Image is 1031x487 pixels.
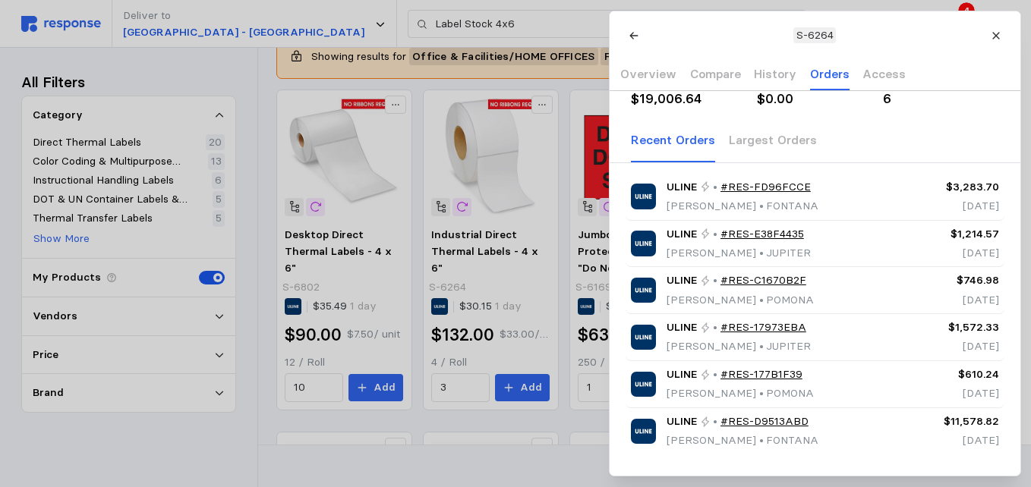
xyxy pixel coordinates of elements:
[914,338,998,355] p: [DATE]
[667,226,697,243] span: ULINE
[914,245,998,262] p: [DATE]
[713,272,717,289] p: •
[667,198,818,215] p: [PERSON_NAME] FONTANA
[631,89,746,109] div: $19,006.64
[809,64,849,83] p: Orders
[713,319,717,336] p: •
[667,338,811,355] p: [PERSON_NAME] JUPITER
[914,432,998,449] p: [DATE]
[631,184,656,209] img: ULINE
[756,433,766,447] span: •
[667,179,697,196] span: ULINE
[667,366,697,383] span: ULINE
[620,64,676,83] p: Overview
[728,130,816,149] p: Largest Orders
[631,231,656,256] img: ULINE
[720,366,802,383] a: #RES-177B1F39
[667,245,811,262] p: [PERSON_NAME] JUPITER
[914,179,998,196] p: $3,283.70
[631,419,656,444] img: ULINE
[756,293,766,306] span: •
[667,413,697,430] span: ULINE
[757,89,872,109] div: $0.00
[713,179,717,196] p: •
[631,130,715,149] p: Recent Orders
[914,319,998,336] p: $1,572.33
[713,366,717,383] p: •
[631,278,656,303] img: ULINE
[689,64,740,83] p: Compare
[914,198,998,215] p: [DATE]
[914,226,998,243] p: $1,214.57
[667,319,697,336] span: ULINE
[631,325,656,350] img: ULINE
[796,27,833,44] p: S-6264
[914,272,998,289] p: $746.98
[914,292,998,309] p: [DATE]
[713,413,717,430] p: •
[720,319,806,336] a: #RES-17973EBA
[631,372,656,397] img: ULINE
[914,413,998,430] p: $11,578.82
[667,385,814,402] p: [PERSON_NAME] POMONA
[720,179,810,196] a: #RES-FD96FCCE
[914,366,998,383] p: $610.24
[667,432,818,449] p: [PERSON_NAME] FONTANA
[667,292,814,309] p: [PERSON_NAME] POMONA
[756,386,766,400] span: •
[720,226,803,243] a: #RES-E38F4435
[667,272,697,289] span: ULINE
[720,413,808,430] a: #RES-D9513ABD
[914,385,998,402] p: [DATE]
[756,199,766,212] span: •
[862,64,906,83] p: Access
[883,89,998,109] div: 6
[754,64,796,83] p: History
[756,339,766,353] span: •
[756,246,766,259] span: •
[713,226,717,243] p: •
[720,272,806,289] a: #RES-C1670B2F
